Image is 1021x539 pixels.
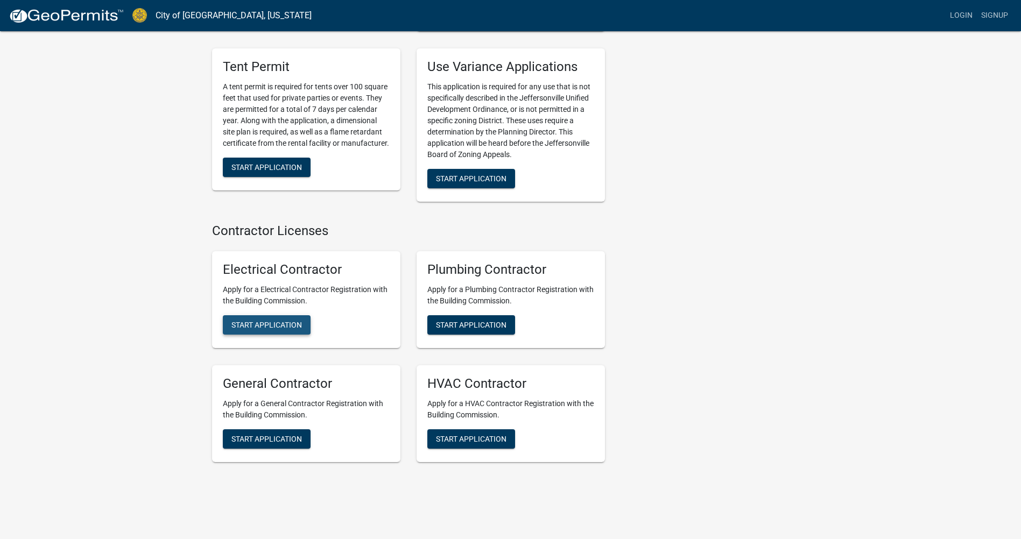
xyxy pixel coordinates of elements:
[231,162,302,171] span: Start Application
[427,169,515,188] button: Start Application
[212,223,605,239] h4: Contractor Licenses
[427,59,594,75] h5: Use Variance Applications
[436,321,506,329] span: Start Application
[223,81,390,149] p: A tent permit is required for tents over 100 square feet that used for private parties or events....
[436,174,506,182] span: Start Application
[223,429,311,449] button: Start Application
[946,5,977,26] a: Login
[427,284,594,307] p: Apply for a Plumbing Contractor Registration with the Building Commission.
[427,429,515,449] button: Start Application
[427,81,594,160] p: This application is required for any use that is not specifically described in the Jeffersonville...
[427,376,594,392] h5: HVAC Contractor
[223,59,390,75] h5: Tent Permit
[231,434,302,443] span: Start Application
[223,315,311,335] button: Start Application
[427,262,594,278] h5: Plumbing Contractor
[223,284,390,307] p: Apply for a Electrical Contractor Registration with the Building Commission.
[427,315,515,335] button: Start Application
[231,321,302,329] span: Start Application
[223,158,311,177] button: Start Application
[223,398,390,421] p: Apply for a General Contractor Registration with the Building Commission.
[132,8,147,23] img: City of Jeffersonville, Indiana
[427,398,594,421] p: Apply for a HVAC Contractor Registration with the Building Commission.
[156,6,312,25] a: City of [GEOGRAPHIC_DATA], [US_STATE]
[436,434,506,443] span: Start Application
[977,5,1012,26] a: Signup
[223,262,390,278] h5: Electrical Contractor
[223,376,390,392] h5: General Contractor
